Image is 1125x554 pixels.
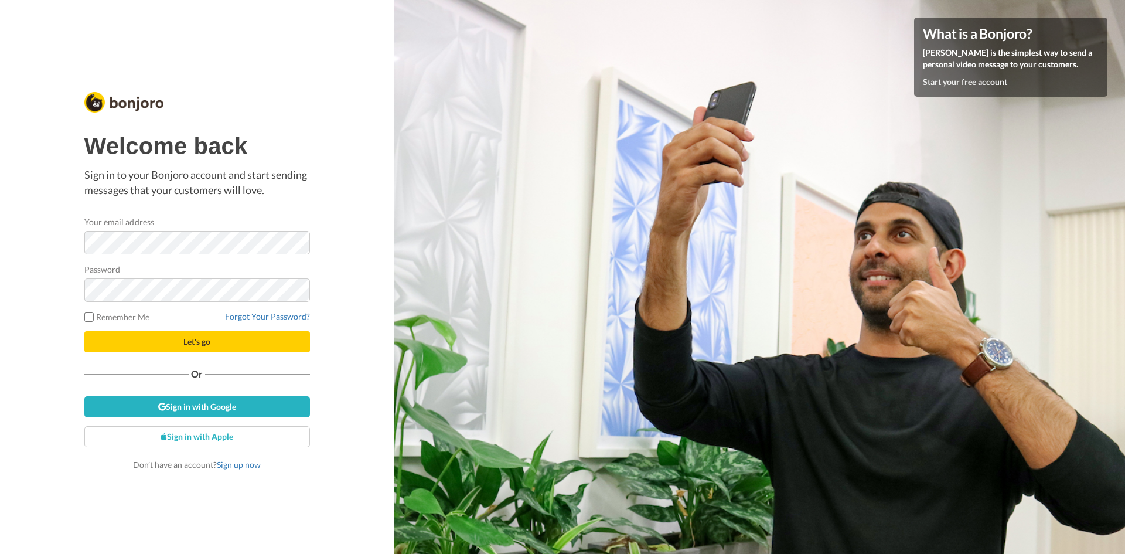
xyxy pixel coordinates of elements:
a: Start your free account [923,77,1007,87]
span: Let's go [183,337,210,346]
p: [PERSON_NAME] is the simplest way to send a personal video message to your customers. [923,47,1099,70]
h1: Welcome back [84,133,310,159]
button: Let's go [84,331,310,352]
label: Password [84,263,121,276]
a: Sign in with Google [84,396,310,417]
p: Sign in to your Bonjoro account and start sending messages that your customers will love. [84,168,310,198]
label: Your email address [84,216,154,228]
span: Or [189,370,205,378]
a: Forgot Your Password? [225,311,310,321]
span: Don’t have an account? [133,460,261,470]
label: Remember Me [84,311,150,323]
input: Remember Me [84,312,94,322]
a: Sign in with Apple [84,426,310,447]
h4: What is a Bonjoro? [923,26,1099,41]
a: Sign up now [217,460,261,470]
